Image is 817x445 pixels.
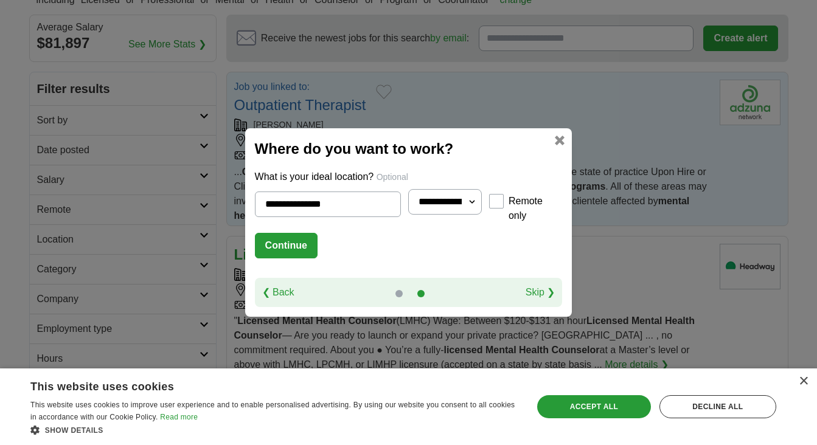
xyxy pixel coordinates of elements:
a: Read more, opens a new window [160,413,198,421]
a: ❮ Back [262,285,294,300]
h2: Where do you want to work? [255,138,563,160]
label: Remote only [509,194,562,223]
span: This website uses cookies to improve user experience and to enable personalised advertising. By u... [30,401,515,421]
div: Close [799,377,808,386]
a: Skip ❯ [526,285,555,300]
div: This website uses cookies [30,376,487,394]
button: Continue [255,233,318,258]
div: Decline all [659,395,776,418]
span: Show details [45,426,103,435]
p: What is your ideal location? [255,170,563,184]
div: Show details [30,424,518,436]
span: Optional [377,172,408,182]
div: Accept all [537,395,651,418]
